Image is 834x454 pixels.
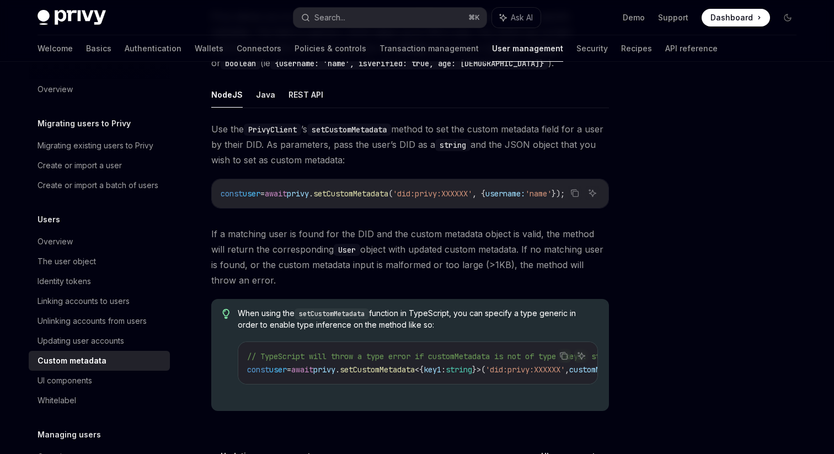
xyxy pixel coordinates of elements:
code: User [334,244,360,256]
a: Unlinking accounts from users [29,311,170,331]
span: = [287,365,291,375]
a: Authentication [125,35,181,62]
a: Identity tokens [29,271,170,291]
span: // TypeScript will throw a type error if customMetadata is not of type {key1: string} [247,351,622,361]
img: dark logo [38,10,106,25]
a: Recipes [621,35,652,62]
button: NodeJS [211,82,243,108]
span: privy [287,189,309,199]
div: Create or import a user [38,159,122,172]
span: 'name' [525,189,552,199]
button: REST API [288,82,323,108]
span: = [260,189,265,199]
button: Java [256,82,275,108]
a: Connectors [237,35,281,62]
code: {username: 'name', isVerified: true, age: [DEMOGRAPHIC_DATA]} [270,57,548,70]
a: Migrating existing users to Privy [29,136,170,156]
a: Create or import a user [29,156,170,175]
button: Toggle dark mode [779,9,796,26]
span: Dashboard [710,12,753,23]
span: Use the ’s method to set the custom metadata field for a user by their DID. As parameters, pass t... [211,121,609,168]
a: Transaction management [379,35,479,62]
div: Overview [38,83,73,96]
div: Search... [314,11,345,24]
span: key1 [424,365,441,375]
a: Overview [29,232,170,252]
span: string [446,365,472,375]
div: The user object [38,255,96,268]
span: await [291,365,313,375]
a: Linking accounts to users [29,291,170,311]
svg: Tip [222,309,230,319]
a: User management [492,35,563,62]
a: Welcome [38,35,73,62]
h5: Migrating users to Privy [38,117,131,130]
div: UI components [38,374,92,387]
span: setCustomMetadata [340,365,415,375]
span: 'did:privy:XXXXXX' [485,365,565,375]
a: Updating user accounts [29,331,170,351]
span: ( [388,189,393,199]
a: Policies & controls [295,35,366,62]
div: Custom metadata [38,354,106,367]
span: setCustomMetadata [313,189,388,199]
div: Linking accounts to users [38,295,130,308]
span: Ask AI [511,12,533,23]
span: const [247,365,269,375]
span: <{ [415,365,424,375]
a: Whitelabel [29,391,170,410]
a: The user object [29,252,170,271]
span: const [221,189,243,199]
span: . [309,189,313,199]
a: Overview [29,79,170,99]
button: Copy the contents from the code block [568,186,582,200]
a: Dashboard [702,9,770,26]
span: , [565,365,569,375]
span: user [243,189,260,199]
div: Overview [38,235,73,248]
span: privy [313,365,335,375]
span: : [441,365,446,375]
code: setCustomMetadata [307,124,391,136]
div: Identity tokens [38,275,91,288]
div: Create or import a batch of users [38,179,158,192]
a: Support [658,12,688,23]
button: Ask AI [574,349,589,363]
a: API reference [665,35,718,62]
h5: Managing users [38,428,101,441]
h5: Users [38,213,60,226]
button: Ask AI [492,8,541,28]
span: username: [485,189,525,199]
span: . [335,365,340,375]
span: When using the function in TypeScript, you can specify a type generic in order to enable type inf... [238,308,598,330]
a: Demo [623,12,645,23]
code: setCustomMetadata [295,308,369,319]
code: PrivyClient [244,124,301,136]
span: user [269,365,287,375]
div: Unlinking accounts from users [38,314,147,328]
span: 'did:privy:XXXXXX' [393,189,472,199]
span: customMetadata [569,365,631,375]
code: boolean [221,57,260,70]
span: }); [552,189,565,199]
span: If a matching user is found for the DID and the custom metadata object is valid, the method will ... [211,226,609,288]
button: Ask AI [585,186,600,200]
button: Copy the contents from the code block [557,349,571,363]
a: Create or import a batch of users [29,175,170,195]
button: Search...⌘K [293,8,487,28]
div: Migrating existing users to Privy [38,139,153,152]
a: Custom metadata [29,351,170,371]
a: UI components [29,371,170,391]
span: await [265,189,287,199]
a: Security [576,35,608,62]
code: string [435,139,471,151]
span: }>( [472,365,485,375]
a: Wallets [195,35,223,62]
a: Basics [86,35,111,62]
span: ⌘ K [468,13,480,22]
div: Updating user accounts [38,334,124,348]
div: Whitelabel [38,394,76,407]
span: , { [472,189,485,199]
